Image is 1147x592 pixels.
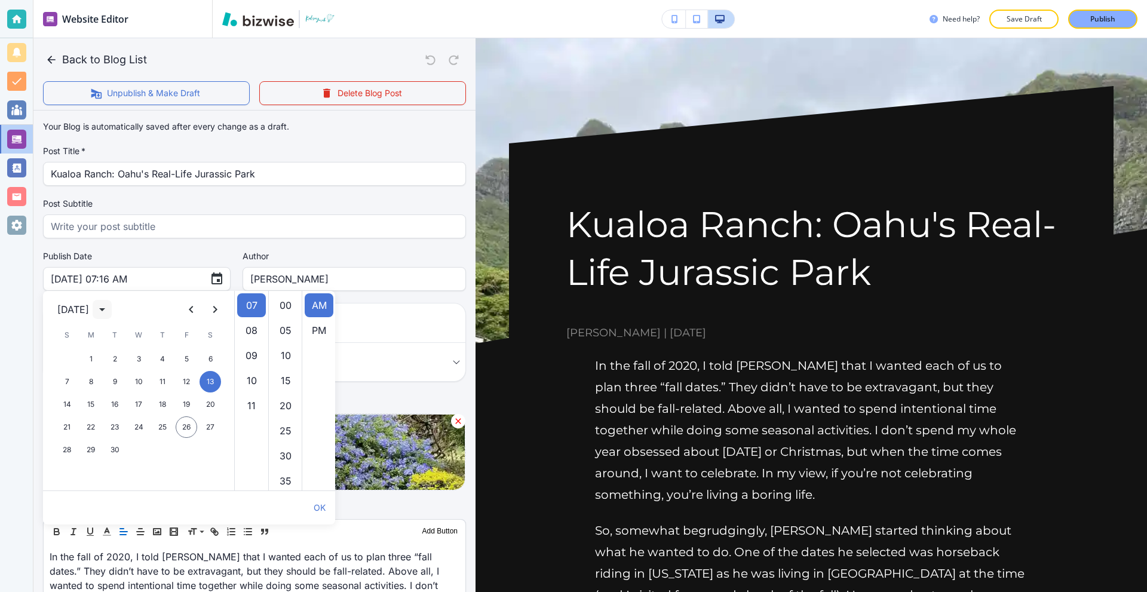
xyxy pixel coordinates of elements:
li: 7 hours [237,293,266,317]
li: 10 hours [237,369,266,392]
button: 3 [128,348,149,370]
li: AM [305,293,333,317]
h1: Kualoa Ranch: Oahu's Real-Life Jurassic Park [566,201,1056,296]
button: 13 [200,371,221,392]
button: Publish [1068,10,1137,29]
button: 18 [152,394,173,415]
span: [PERSON_NAME] | [DATE] [566,325,1056,341]
span: Wednesday [128,323,149,347]
button: Add Button [419,524,461,539]
input: MM DD, YYYY [51,268,200,290]
li: 9 hours [237,343,266,367]
ul: Select hours [235,291,268,490]
button: 21 [56,416,78,438]
button: 12 [176,371,197,392]
li: PM [305,318,333,342]
button: 15 [80,394,102,415]
li: 20 minutes [271,394,300,418]
button: calendar view is open, switch to year view [93,300,112,319]
button: 19 [176,394,197,415]
button: 23 [104,416,125,438]
li: 10 minutes [271,343,300,367]
img: editor icon [43,12,57,26]
div: [DATE] [57,302,89,317]
li: 25 minutes [271,419,300,443]
button: 30 [104,439,125,461]
li: 8 hours [237,318,266,342]
input: Enter author name [250,268,458,290]
p: Save Draft [1005,14,1043,24]
span: Saturday [200,323,221,347]
h3: Need help? [943,14,980,24]
h2: Website Editor [62,12,128,26]
button: 26 [176,416,197,438]
button: 25 [152,416,173,438]
button: 7 [56,371,78,392]
button: Choose date, selected date is Sep 13, 2025 [205,267,229,291]
button: 29 [80,439,102,461]
button: Save Draft [989,10,1059,29]
li: 15 minutes [271,369,300,392]
button: Unpublish & Make Draft [43,81,250,105]
span: Friday [176,323,197,347]
span: Thursday [152,323,173,347]
button: 2 [104,348,125,370]
p: Publish [1090,14,1115,24]
button: 16 [104,394,125,415]
button: 27 [200,416,221,438]
button: 24 [128,416,149,438]
button: 5 [176,348,197,370]
li: 5 minutes [271,318,300,342]
button: 22 [80,416,102,438]
button: 8 [80,371,102,392]
span: Sunday [56,323,78,347]
button: 6 [200,348,221,370]
button: 9 [104,371,125,392]
li: 0 minutes [271,293,300,317]
button: Delete Blog Post [259,81,466,105]
span: Monday [80,323,102,347]
button: 28 [56,439,78,461]
button: OK [309,496,330,520]
li: 30 minutes [271,444,300,468]
button: 1 [80,348,102,370]
button: 4 [152,348,173,370]
button: 17 [128,394,149,415]
img: Bizwise Logo [222,12,294,26]
li: 11 hours [237,394,266,418]
label: Post Title [43,145,466,157]
button: 20 [200,394,221,415]
button: 11 [152,371,173,392]
li: 35 minutes [271,469,300,493]
input: Write your post subtitle [51,215,458,238]
img: Your Logo [305,13,337,24]
button: 10 [128,371,149,392]
button: Next month [203,297,227,321]
button: Back to Blog List [43,48,152,72]
ul: Select meridiem [302,291,335,490]
label: Author [243,250,466,262]
p: In the fall of 2020, I told [PERSON_NAME] that I wanted each of us to plan three “fall dates.” Th... [595,355,1028,505]
button: Previous month [179,297,203,321]
span: Tuesday [104,323,125,347]
p: Your Blog is automatically saved after every change as a draft. [43,120,289,133]
button: 14 [56,394,78,415]
ul: Select minutes [268,291,302,490]
input: Write your post title [51,162,458,185]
